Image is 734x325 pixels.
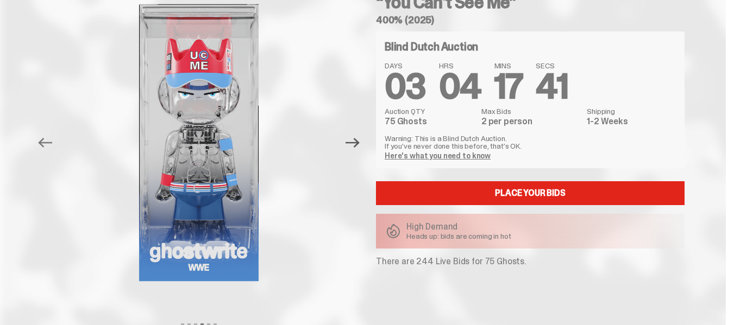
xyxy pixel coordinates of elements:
[376,181,685,205] a: Place your Bids
[481,117,580,126] dd: 2 per person
[385,151,491,161] a: Here's what you need to know
[33,131,57,155] button: Previous
[376,15,685,25] h5: 400% (2025)
[385,62,426,69] span: DAYS
[385,107,475,115] dt: Auction QTY
[587,117,676,126] dd: 1-2 Weeks
[439,62,481,69] span: HRS
[385,41,478,52] h4: Blind Dutch Auction
[481,107,580,115] dt: Max Bids
[587,107,676,115] dt: Shipping
[494,62,523,69] span: MINS
[536,62,568,69] span: SECS
[376,257,685,266] p: There are 244 Live Bids for 75 Ghosts.
[385,64,426,109] span: 03
[494,64,523,109] span: 17
[406,232,511,240] p: Heads up: bids are coming in hot
[385,135,676,150] p: Warning: This is a Blind Dutch Auction. If you’ve never done this before, that’s OK.
[406,222,511,231] p: High Demand
[385,117,475,126] dd: 75 Ghosts
[341,131,365,155] button: Next
[439,64,481,109] span: 04
[536,64,568,109] span: 41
